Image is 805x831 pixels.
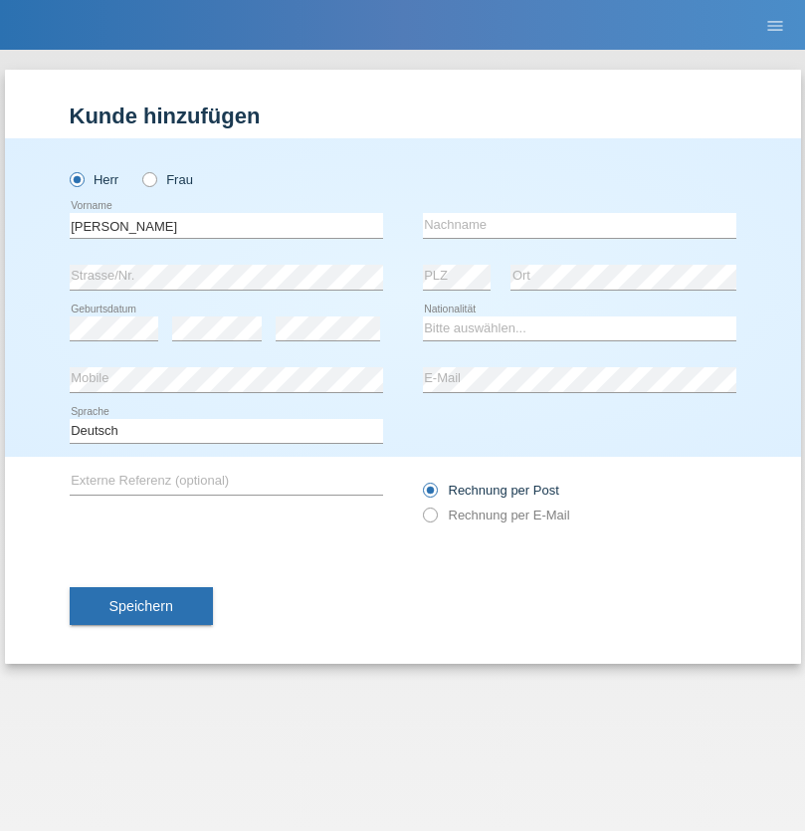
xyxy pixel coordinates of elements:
[70,104,736,128] h1: Kunde hinzufügen
[70,172,119,187] label: Herr
[109,598,173,614] span: Speichern
[423,483,436,508] input: Rechnung per Post
[423,508,436,532] input: Rechnung per E-Mail
[423,483,559,498] label: Rechnung per Post
[755,19,795,31] a: menu
[70,587,213,625] button: Speichern
[765,16,785,36] i: menu
[142,172,193,187] label: Frau
[70,172,83,185] input: Herr
[423,508,570,522] label: Rechnung per E-Mail
[142,172,155,185] input: Frau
